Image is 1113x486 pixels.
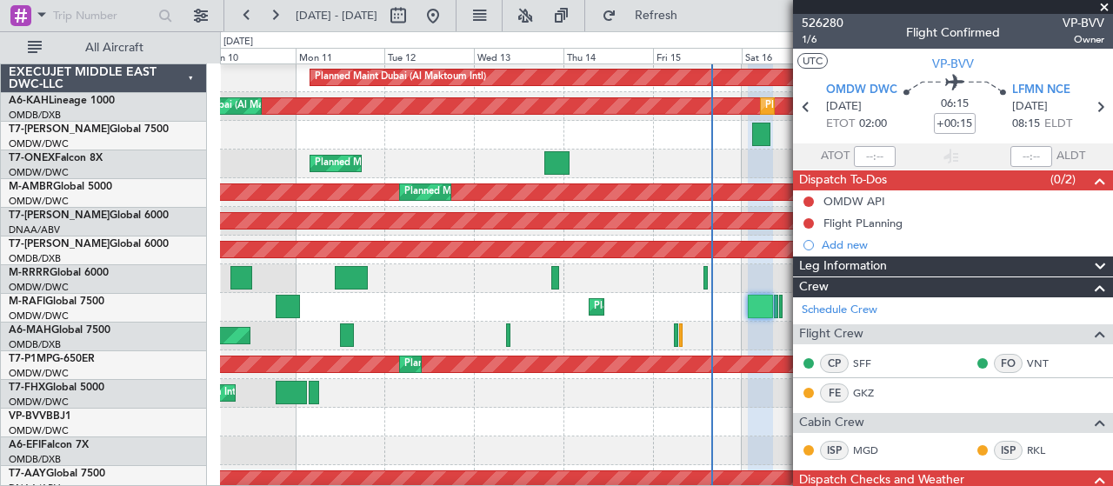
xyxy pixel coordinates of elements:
span: Owner [1063,32,1104,47]
span: 1/6 [802,32,843,47]
a: DNAA/ABV [9,223,60,236]
a: T7-[PERSON_NAME]Global 6000 [9,239,169,250]
div: FO [994,354,1023,373]
a: Schedule Crew [802,302,877,319]
a: OMDW/DWC [9,424,69,437]
a: OMDW/DWC [9,281,69,294]
a: MGD [853,443,892,458]
a: M-AMBRGlobal 5000 [9,182,112,192]
span: Cabin Crew [799,413,864,433]
span: [DATE] - [DATE] [296,8,377,23]
span: ETOT [826,116,855,133]
span: T7-FHX [9,383,45,393]
span: ALDT [1056,148,1085,165]
span: (0/2) [1050,170,1076,189]
span: A6-MAH [9,325,51,336]
a: OMDW/DWC [9,166,69,179]
span: M-RRRR [9,268,50,278]
span: T7-[PERSON_NAME] [9,210,110,221]
span: Leg Information [799,256,887,276]
span: Refresh [620,10,693,22]
div: Planned Maint Dubai (Al Maktoum Intl) [315,64,486,90]
a: RKL [1027,443,1066,458]
a: VP-BVVBBJ1 [9,411,71,422]
a: OMDW/DWC [9,396,69,409]
span: Flight Crew [799,324,863,344]
span: ATOT [821,148,850,165]
a: OMDB/DXB [9,453,61,466]
a: GKZ [853,385,892,401]
span: 526280 [802,14,843,32]
a: M-RRRRGlobal 6000 [9,268,109,278]
button: Refresh [594,2,698,30]
span: VP-BVV [1063,14,1104,32]
div: Planned Maint Southend [315,150,423,176]
a: T7-[PERSON_NAME]Global 6000 [9,210,169,221]
a: SFF [853,356,892,371]
a: A6-EFIFalcon 7X [9,440,89,450]
a: OMDB/DXB [9,338,61,351]
span: 06:15 [941,96,969,113]
div: Sun 10 [206,48,296,63]
a: A6-MAHGlobal 7500 [9,325,110,336]
div: Wed 13 [474,48,563,63]
span: T7-[PERSON_NAME] [9,124,110,135]
a: OMDB/DXB [9,252,61,265]
div: Tue 12 [384,48,474,63]
div: Mon 11 [296,48,385,63]
span: M-AMBR [9,182,53,192]
a: M-RAFIGlobal 7500 [9,296,104,307]
a: OMDW/DWC [9,367,69,380]
div: OMDW API [823,194,885,209]
span: T7-ONEX [9,153,55,163]
a: T7-[PERSON_NAME]Global 7500 [9,124,169,135]
span: 02:00 [859,116,887,133]
button: UTC [797,53,828,69]
a: OMDW/DWC [9,310,69,323]
span: ELDT [1044,116,1072,133]
a: T7-ONEXFalcon 8X [9,153,103,163]
a: OMDB/DXB [9,109,61,122]
span: T7-P1MP [9,354,52,364]
a: T7-P1MPG-650ER [9,354,95,364]
span: M-RAFI [9,296,45,307]
a: A6-KAHLineage 1000 [9,96,115,106]
div: Planned Maint Dubai (Al Maktoum Intl) [404,351,576,377]
span: All Aircraft [45,42,183,54]
input: --:-- [854,146,896,167]
span: VP-BVV [932,55,974,73]
span: Dispatch To-Dos [799,170,887,190]
span: T7-[PERSON_NAME] [9,239,110,250]
span: OMDW DWC [826,82,897,99]
div: Thu 14 [563,48,653,63]
div: [DATE] [223,35,253,50]
div: FE [820,383,849,403]
a: VNT [1027,356,1066,371]
a: OMDW/DWC [9,195,69,208]
span: 08:15 [1012,116,1040,133]
div: Planned Maint Dubai (Al Maktoum Intl) [594,294,765,320]
button: All Aircraft [19,34,189,62]
span: [DATE] [1012,98,1048,116]
a: T7-FHXGlobal 5000 [9,383,104,393]
span: A6-KAH [9,96,49,106]
span: Crew [799,277,829,297]
a: OMDW/DWC [9,137,69,150]
div: Fri 15 [653,48,743,63]
input: Trip Number [53,3,153,29]
a: T7-AAYGlobal 7500 [9,469,105,479]
div: ISP [820,441,849,460]
div: Planned Maint Dubai (Al Maktoum Intl) [765,93,936,119]
div: Add new [822,237,1104,252]
div: Sat 16 [742,48,831,63]
span: T7-AAY [9,469,46,479]
span: LFMN NCE [1012,82,1070,99]
div: Planned Maint Dubai (Al Maktoum Intl) [140,93,311,119]
span: [DATE] [826,98,862,116]
span: VP-BVV [9,411,46,422]
div: Flight Confirmed [906,23,1000,42]
div: CP [820,354,849,373]
div: Planned Maint Dubai (Al Maktoum Intl) [404,179,576,205]
span: A6-EFI [9,440,41,450]
div: ISP [994,441,1023,460]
